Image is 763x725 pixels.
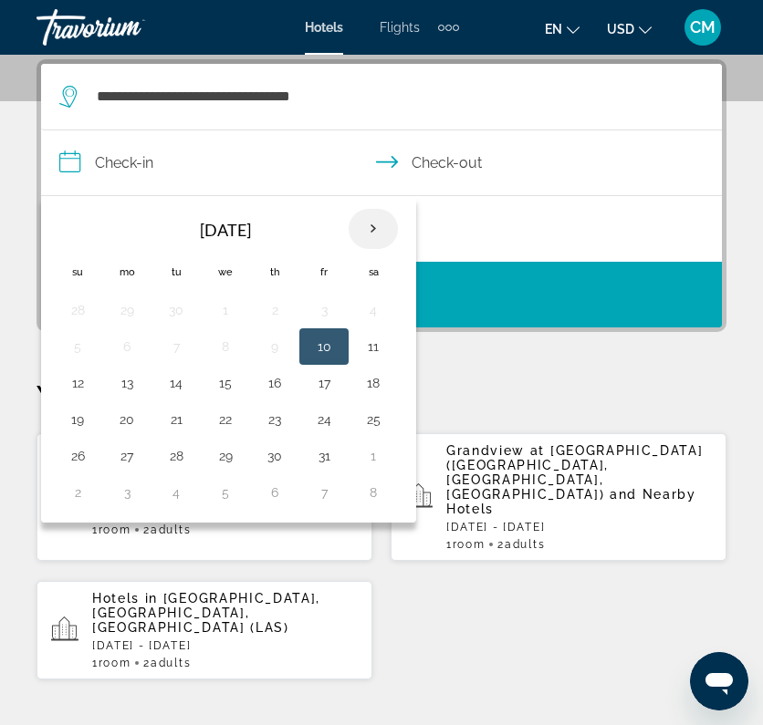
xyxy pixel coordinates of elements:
[112,407,141,432] button: Day 20
[309,334,339,359] button: Day 10
[545,16,580,42] button: Change language
[99,657,131,669] span: Room
[505,538,545,551] span: Adults
[63,443,92,469] button: Day 26
[211,297,240,323] button: Day 1
[162,370,191,396] button: Day 14
[359,334,388,359] button: Day 11
[446,521,712,533] p: [DATE] - [DATE]
[359,407,388,432] button: Day 25
[92,523,131,536] span: 1
[309,407,339,432] button: Day 24
[99,523,131,536] span: Room
[391,432,726,562] button: Grandview at [GEOGRAPHIC_DATA] ([GEOGRAPHIC_DATA], [GEOGRAPHIC_DATA], [GEOGRAPHIC_DATA]) and Near...
[305,20,343,35] a: Hotels
[63,297,92,323] button: Day 28
[95,83,676,110] input: Search hotel destination
[162,407,191,432] button: Day 21
[380,20,420,35] a: Flights
[151,523,191,536] span: Adults
[37,4,219,51] a: Travorium
[690,18,716,36] span: CM
[63,334,92,359] button: Day 5
[162,480,191,505] button: Day 4
[497,538,545,551] span: 2
[92,591,320,635] span: [GEOGRAPHIC_DATA], [GEOGRAPHIC_DATA], [GEOGRAPHIC_DATA] (LAS)
[260,334,289,359] button: Day 9
[102,208,349,252] th: [DATE]
[438,13,459,42] button: Extra navigation items
[309,480,339,505] button: Day 7
[309,370,339,396] button: Day 17
[679,8,726,47] button: User Menu
[92,591,158,606] span: Hotels in
[37,580,372,680] button: Hotels in [GEOGRAPHIC_DATA], [GEOGRAPHIC_DATA], [GEOGRAPHIC_DATA] (LAS)[DATE] - [DATE]1Room2Adults
[260,297,289,323] button: Day 2
[41,130,722,196] button: Select check in and out date
[162,443,191,469] button: Day 28
[545,22,562,36] span: en
[112,297,141,323] button: Day 29
[162,334,191,359] button: Day 7
[309,443,339,469] button: Day 31
[446,487,696,516] span: and Nearby Hotels
[359,297,388,323] button: Day 4
[112,480,141,505] button: Day 3
[41,64,722,327] div: Search widget
[446,443,703,502] span: Grandview at [GEOGRAPHIC_DATA] ([GEOGRAPHIC_DATA], [GEOGRAPHIC_DATA], [GEOGRAPHIC_DATA])
[112,334,141,359] button: Day 6
[211,480,240,505] button: Day 5
[309,297,339,323] button: Day 3
[112,370,141,396] button: Day 13
[260,407,289,432] button: Day 23
[63,407,92,432] button: Day 19
[359,480,388,505] button: Day 8
[211,443,240,469] button: Day 29
[162,297,191,323] button: Day 30
[143,657,191,669] span: 2
[143,523,191,536] span: 2
[349,208,398,250] button: Next month
[211,407,240,432] button: Day 22
[37,432,372,562] button: Hotels in [GEOGRAPHIC_DATA], [GEOGRAPHIC_DATA], [GEOGRAPHIC_DATA] (LAS)[DATE] - [DATE]1Room2Adults
[112,443,141,469] button: Day 27
[63,480,92,505] button: Day 2
[53,208,398,511] table: Left calendar grid
[453,538,486,551] span: Room
[359,443,388,469] button: Day 1
[63,370,92,396] button: Day 12
[211,334,240,359] button: Day 8
[260,443,289,469] button: Day 30
[690,652,748,710] iframe: Button to launch messaging window
[359,370,388,396] button: Day 18
[211,370,240,396] button: Day 15
[92,657,131,669] span: 1
[607,16,652,42] button: Change currency
[607,22,634,36] span: USD
[151,657,191,669] span: Adults
[260,480,289,505] button: Day 6
[37,378,726,414] p: Your Recent Searches
[260,370,289,396] button: Day 16
[92,639,358,652] p: [DATE] - [DATE]
[446,538,485,551] span: 1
